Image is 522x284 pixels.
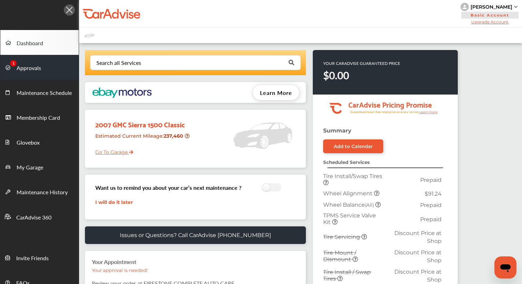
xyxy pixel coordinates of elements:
[0,55,79,80] a: Approvals
[17,39,43,48] span: Dashboard
[323,127,351,134] strong: Summary
[85,226,306,244] a: Issues or Questions? Call CarAdvise [PHONE_NUMBER]
[471,4,512,10] div: [PERSON_NAME]
[84,31,95,40] img: placeholder_car.fcab19be.svg
[420,177,442,183] span: Prepaid
[164,133,185,139] strong: 237,460
[233,113,292,158] img: placeholder_car.5a1ece94.svg
[461,3,469,11] img: knH8PDtVvWoAbQRylUukY18CTiRevjo20fAtgn5MLBQj4uumYvk2MzTtcAIzfGAtb1XOLVMAvhLuqoNAbL4reqehy0jehNKdM...
[323,269,371,282] span: Tire Install / Swap Tires
[120,232,271,238] p: Issues or Questions? Call CarAdvise [PHONE_NUMBER]
[394,249,442,264] span: Discount Price at Shop
[95,184,241,192] h3: Want us to remind you about your car’s next maintenance ?
[17,114,60,123] span: Membership Card
[17,89,72,98] span: Maintenance Schedule
[0,30,79,55] a: Dashboard
[96,60,141,66] div: Search all Services
[461,12,519,19] span: Basic Account
[0,80,79,105] a: Maintenance Schedule
[323,173,382,179] span: Tire Install/Swap Tires
[348,98,432,110] tspan: CarAdvise Pricing Promise
[514,6,518,8] img: sCxJUJ+qAmfqhQGDUl18vwLg4ZYJ6CxN7XmbOMBAAAAAElFTkSuQmCC
[323,234,361,240] span: Tire Servicing
[419,110,438,114] tspan: Learn more
[0,179,79,204] a: Maintenance History
[90,113,191,130] div: 2007 GMC Sierra 1500 Classic
[0,154,79,179] a: My Garage
[92,267,147,273] small: Your approval is needed!
[425,190,442,197] span: $91.24
[394,230,442,244] span: Discount Price at Shop
[334,144,373,149] div: Add to Calendar
[0,129,79,154] a: Glovebox
[420,202,442,208] span: Prepaid
[17,64,41,73] span: Approvals
[323,212,376,225] span: TPMS Service Valve Kit
[323,139,383,153] a: Add to Calendar
[90,144,133,157] a: Go To Garage
[95,199,133,205] a: I will do it later
[394,268,442,283] span: Discount Price at Shop
[90,130,191,148] div: Estimated Current Mileage :
[17,188,68,197] span: Maintenance History
[365,202,374,208] small: (All)
[461,19,519,25] span: Upgrade Account
[16,254,49,263] span: Invite Friends
[16,213,51,222] span: CarAdvise 360
[323,68,349,82] strong: $0.00
[323,159,370,165] strong: Scheduled Services
[350,110,419,114] tspan: Guaranteed lower than retail price on every service.
[323,60,400,66] p: YOUR CARADVISE GUARANTEED PRICE
[17,163,43,172] span: My Garage
[92,258,136,266] strong: Your Appointment
[64,4,75,16] img: Icon.5fd9dcc7.svg
[0,105,79,129] a: Membership Card
[323,190,374,197] span: Wheel Alignment
[17,138,40,147] span: Glovebox
[494,256,516,278] iframe: Button to launch messaging window
[323,202,375,208] span: Wheel Balance
[260,89,292,97] span: Learn More
[323,249,356,263] span: Tire Mount / Dismount
[420,216,442,223] span: Prepaid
